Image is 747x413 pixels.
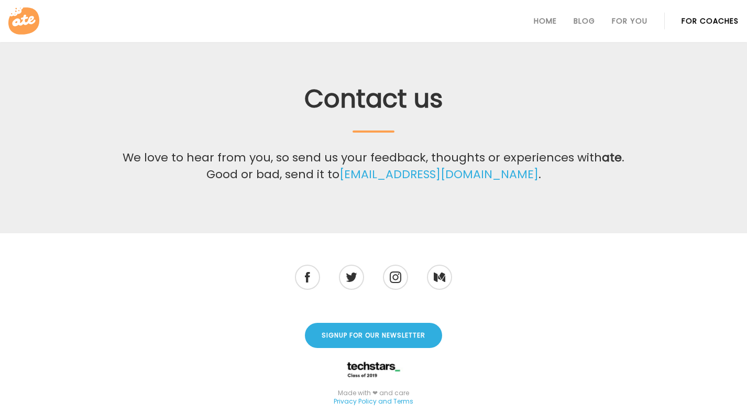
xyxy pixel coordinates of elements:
img: Medium [434,272,445,282]
a: Home [534,17,557,25]
p: We love to hear from you, so send us your feedback, thoughts or experiences with . Good or bad, s... [118,149,629,183]
a: Privacy Policy and Terms [334,397,413,406]
img: Instagram [390,271,401,283]
a: Signup for our Newsletter [305,323,442,348]
img: Twitter [346,273,357,282]
a: Blog [574,17,595,25]
img: TECHSTARS [337,352,410,381]
b: ate [602,149,622,166]
a: [EMAIL_ADDRESS][DOMAIN_NAME] [339,166,539,183]
h2: Contact us [118,84,629,133]
a: For You [612,17,647,25]
a: For Coaches [682,17,739,25]
img: Facebook [305,272,310,282]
